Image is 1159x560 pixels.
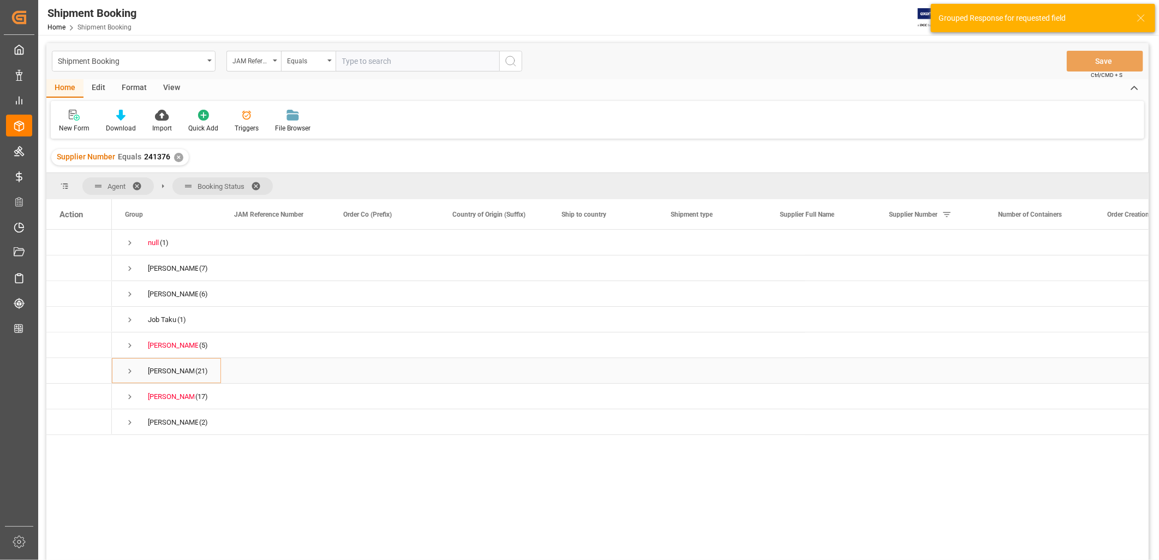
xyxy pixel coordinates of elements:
div: Action [59,210,83,219]
span: (2) [199,410,208,435]
div: [PERSON_NAME] [148,282,198,307]
div: Shipment Booking [58,53,204,67]
div: [PERSON_NAME]. [PERSON_NAME] [148,359,194,384]
div: JAM Reference Number [232,53,270,66]
span: null [148,239,159,247]
div: Press SPACE to select this row. [46,358,112,384]
div: Press SPACE to select this row. [46,230,112,255]
span: Country of Origin (Suffix) [452,211,525,218]
div: Grouped Response for requested field [939,13,1126,24]
span: Booking Status [198,182,244,190]
span: Shipment type [671,211,713,218]
div: [PERSON_NAME] [148,410,198,435]
button: open menu [226,51,281,72]
span: Ctrl/CMD + S [1091,71,1122,79]
div: Job Taku [148,307,176,332]
div: Quick Add [188,123,218,133]
span: Group [125,211,143,218]
span: Ship to country [561,211,606,218]
span: 241376 [144,152,170,161]
div: New Form [59,123,89,133]
div: Press SPACE to select this row. [46,409,112,435]
input: Type to search [336,51,499,72]
div: View [155,79,188,98]
button: search button [499,51,522,72]
div: Equals [287,53,324,66]
span: Equals [118,152,141,161]
div: [PERSON_NAME] [148,256,198,281]
span: Order Co (Prefix) [343,211,392,218]
div: Import [152,123,172,133]
div: ✕ [174,153,183,162]
span: Supplier Number [57,152,115,161]
div: Press SPACE to select this row. [46,384,112,409]
div: Home [46,79,83,98]
button: Save [1067,51,1143,72]
span: (1) [160,230,169,255]
div: Triggers [235,123,259,133]
span: (7) [199,256,208,281]
span: [PERSON_NAME] [148,392,200,401]
div: Press SPACE to select this row. [46,307,112,332]
span: JAM Reference Number [234,211,303,218]
div: Press SPACE to select this row. [46,281,112,307]
span: (21) [195,359,208,384]
div: Shipment Booking [47,5,136,21]
div: Format [113,79,155,98]
div: Press SPACE to select this row. [46,255,112,281]
a: Home [47,23,65,31]
span: (1) [177,307,186,332]
span: [PERSON_NAME] [148,341,200,349]
div: Press SPACE to select this row. [46,332,112,358]
div: Edit [83,79,113,98]
img: Exertis%20JAM%20-%20Email%20Logo.jpg_1722504956.jpg [918,8,955,27]
span: Agent [107,182,126,190]
span: Number of Containers [998,211,1062,218]
span: Supplier Full Name [780,211,834,218]
span: (5) [199,333,208,358]
span: Supplier Number [889,211,937,218]
div: File Browser [275,123,310,133]
div: Download [106,123,136,133]
span: (6) [199,282,208,307]
button: open menu [281,51,336,72]
button: open menu [52,51,216,72]
span: (17) [195,384,208,409]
